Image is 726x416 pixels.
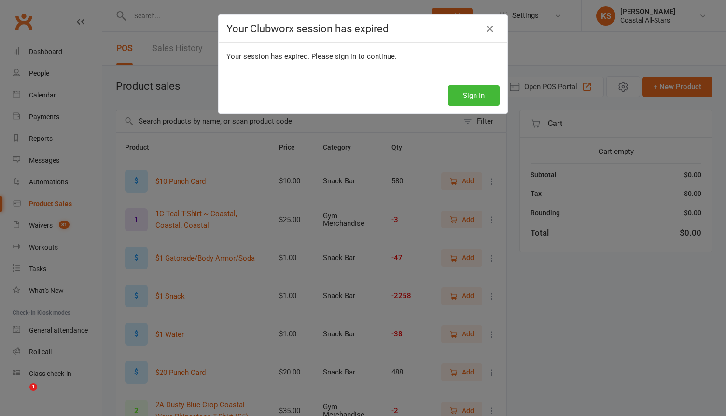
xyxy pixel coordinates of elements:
[29,383,37,391] span: 1
[226,52,397,61] span: Your session has expired. Please sign in to continue.
[482,21,498,37] a: Close
[226,23,500,35] h4: Your Clubworx session has expired
[10,383,33,406] iframe: Intercom live chat
[448,85,500,106] button: Sign In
